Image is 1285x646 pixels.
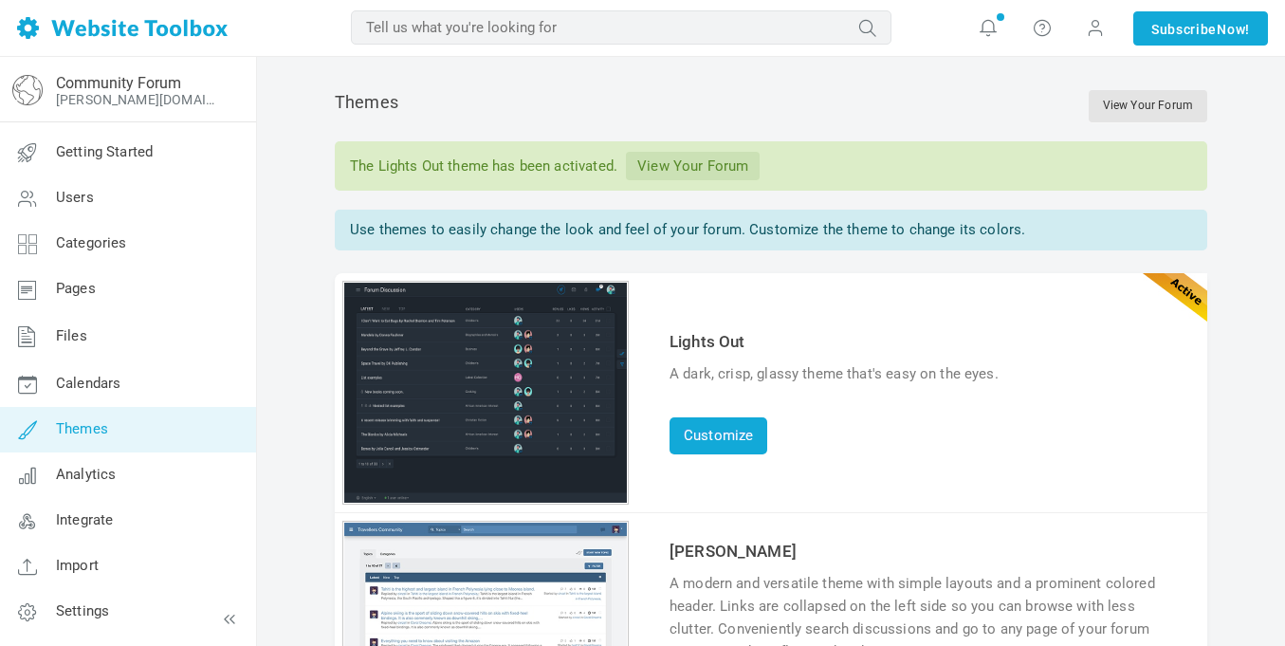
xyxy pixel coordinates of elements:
[335,210,1207,250] div: Use themes to easily change the look and feel of your forum. Customize the theme to change its co...
[665,325,1179,358] td: Lights Out
[351,10,891,45] input: Tell us what you're looking for
[1089,90,1207,122] a: View Your Forum
[1217,19,1250,40] span: Now!
[56,557,99,574] span: Import
[56,375,120,392] span: Calendars
[56,234,127,251] span: Categories
[670,417,767,454] a: Customize
[670,362,1174,385] div: A dark, crisp, glassy theme that's easy on the eyes.
[56,74,181,92] a: Community Forum
[56,466,116,483] span: Analytics
[56,143,153,160] span: Getting Started
[56,189,94,206] span: Users
[56,420,108,437] span: Themes
[344,489,627,507] a: Customize theme
[344,283,627,503] img: lightsout_thumb.jpg
[56,280,96,297] span: Pages
[626,152,760,180] a: View Your Forum
[670,542,797,561] a: [PERSON_NAME]
[56,511,113,528] span: Integrate
[12,75,43,105] img: globe-icon.png
[56,327,87,344] span: Files
[1133,11,1268,46] a: SubscribeNow!
[350,157,617,175] span: The Lights Out theme has been activated.
[56,92,221,107] a: [PERSON_NAME][DOMAIN_NAME]
[335,90,1207,122] div: Themes
[56,602,109,619] span: Settings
